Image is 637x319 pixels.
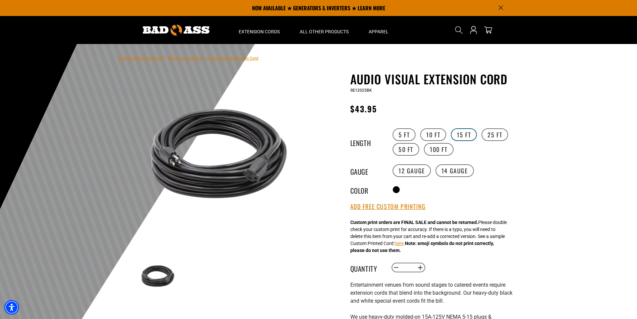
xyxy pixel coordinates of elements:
nav: breadcrumbs [119,54,258,62]
a: Return to Collection [168,56,203,61]
strong: Note: emoji symbols do not print correctly, please do not use them. [350,241,494,253]
label: 5 FT [393,128,416,141]
summary: Apparel [359,16,399,44]
span: › [165,56,166,61]
label: 100 FT [424,143,454,156]
span: Apparel [369,29,389,35]
span: All Other Products [300,29,349,35]
span: SE12025BK [350,88,372,93]
summary: All Other Products [290,16,359,44]
img: black [139,73,299,234]
label: 10 FT [420,128,446,141]
label: Quantity [350,263,384,272]
a: Open this option [468,16,479,44]
summary: Extension Cords [229,16,290,44]
a: Bad Ass Extension Cords [119,56,164,61]
legend: Color [350,185,384,194]
legend: Length [350,138,384,146]
img: Bad Ass Extension Cords [143,25,209,36]
button: here [395,240,404,247]
div: Please double check your custom print for accuracy. If there is a typo, you will need to delete t... [350,219,507,254]
label: 12 Gauge [393,164,431,177]
h1: Audio Visual Extension Cord [350,72,513,86]
strong: Custom print orders are FINAL SALE and cannot be returned. [350,220,478,225]
label: 50 FT [393,143,419,156]
span: › [204,56,206,61]
span: $43.95 [350,103,377,115]
legend: Gauge [350,166,384,175]
div: Accessibility Menu [4,300,19,315]
img: black [139,257,177,295]
label: 25 FT [481,128,508,141]
span: Extension Cords [239,29,280,35]
label: 15 FT [451,128,477,141]
button: Add Free Custom Printing [350,203,426,210]
a: cart [483,26,493,34]
span: Audio Visual Extension Cord [207,56,258,61]
summary: Search [454,25,464,35]
label: 14 Gauge [436,164,474,177]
